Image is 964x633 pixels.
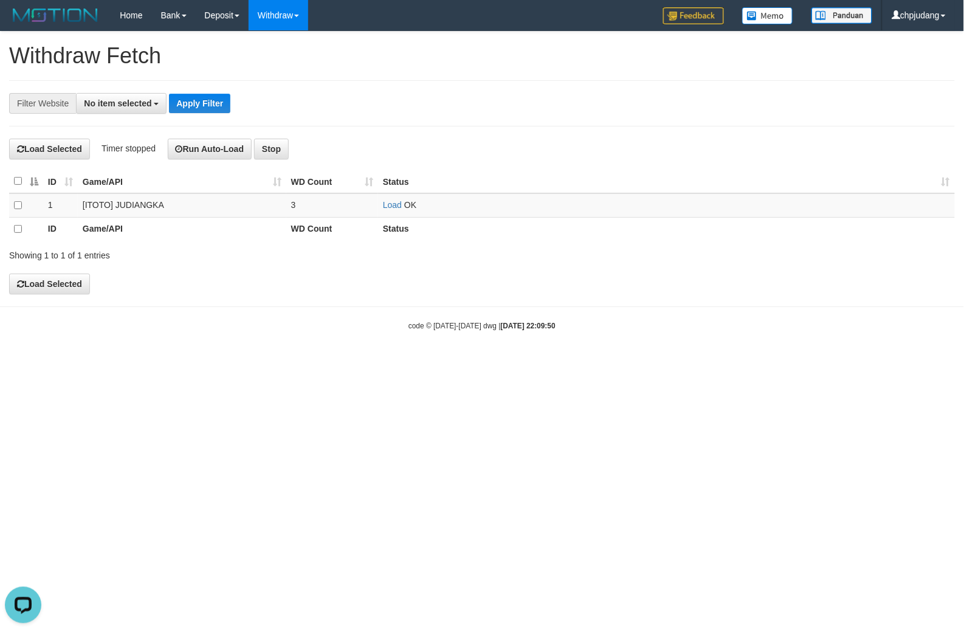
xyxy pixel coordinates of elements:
[78,170,286,193] th: Game/API: activate to sort column ascending
[9,93,76,114] div: Filter Website
[43,217,78,240] th: ID
[286,217,378,240] th: WD Count
[9,44,955,68] h1: Withdraw Fetch
[9,139,90,159] button: Load Selected
[76,93,167,114] button: No item selected
[102,144,156,153] span: Timer stopped
[9,274,90,294] button: Load Selected
[811,7,872,24] img: panduan.png
[404,200,416,210] span: OK
[168,139,252,159] button: Run Auto-Load
[663,7,724,24] img: Feedback.jpg
[291,200,296,210] span: 3
[501,322,556,330] strong: [DATE] 22:09:50
[742,7,793,24] img: Button%20Memo.svg
[43,193,78,217] td: 1
[84,99,151,108] span: No item selected
[169,94,230,113] button: Apply Filter
[378,170,955,193] th: Status: activate to sort column ascending
[5,5,41,41] button: Open LiveChat chat widget
[254,139,289,159] button: Stop
[43,170,78,193] th: ID: activate to sort column ascending
[378,217,955,240] th: Status
[9,244,393,261] div: Showing 1 to 1 of 1 entries
[78,217,286,240] th: Game/API
[9,6,102,24] img: MOTION_logo.png
[408,322,556,330] small: code © [DATE]-[DATE] dwg |
[286,170,378,193] th: WD Count: activate to sort column ascending
[78,193,286,217] td: [ITOTO] JUDIANGKA
[383,200,402,210] a: Load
